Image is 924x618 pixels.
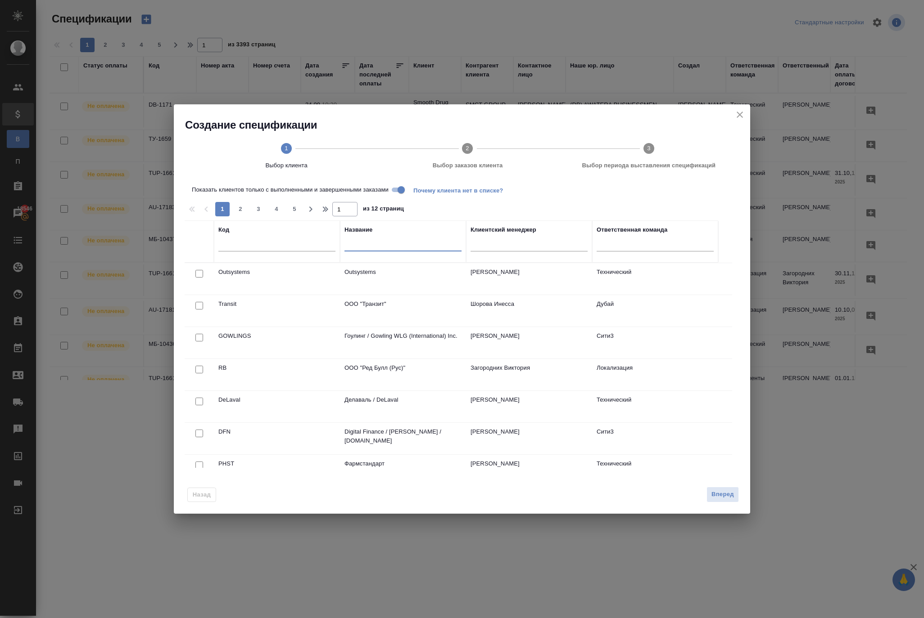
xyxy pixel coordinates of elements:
[344,300,462,309] p: ООО "Транзит"
[214,263,340,295] td: Outsystems
[344,427,462,445] p: Digital Finance / [PERSON_NAME] / [DOMAIN_NAME]
[214,295,340,327] td: Transit
[251,202,266,216] button: 3
[466,295,592,327] td: Шорова Инесса
[733,108,747,121] button: close
[647,145,650,152] text: 3
[466,145,469,152] text: 2
[218,225,229,234] div: Код
[562,161,736,170] span: Выбор периода выставления спецификаций
[380,161,554,170] span: Выбор заказов клиента
[192,185,389,194] span: Показать клиентов только с выполненными и завершенными заказами
[363,203,404,216] span: из 12 страниц
[269,202,284,216] button: 4
[466,423,592,454] td: [PERSON_NAME]
[214,327,340,358] td: GOWLINGS
[466,263,592,295] td: [PERSON_NAME]
[592,455,718,486] td: Технический
[707,487,739,502] button: Вперед
[287,205,302,214] span: 5
[199,161,373,170] span: Выбор клиента
[592,359,718,390] td: Локализация
[592,295,718,327] td: Дубай
[214,423,340,454] td: DFN
[344,395,462,404] p: Делаваль / DeLaval
[251,205,266,214] span: 3
[592,391,718,422] td: Технический
[269,205,284,214] span: 4
[592,263,718,295] td: Технический
[597,225,667,234] div: Ответственная команда
[287,202,302,216] button: 5
[466,455,592,486] td: [PERSON_NAME]
[471,225,536,234] div: Клиентский менеджер
[592,423,718,454] td: Сити3
[344,459,462,468] p: Фармстандарт
[185,118,750,132] h2: Создание спецификации
[466,391,592,422] td: [PERSON_NAME]
[344,225,372,234] div: Название
[711,489,734,500] span: Вперед
[592,327,718,358] td: Сити3
[214,455,340,486] td: PHST
[214,359,340,390] td: RB
[233,205,248,214] span: 2
[233,202,248,216] button: 2
[344,363,462,372] p: ООО "Ред Булл (Рус)"
[413,186,510,193] span: Почему клиента нет в списке?
[466,327,592,358] td: [PERSON_NAME]
[344,331,462,340] p: Гоулинг / Gowling WLG (International) Inc.
[344,268,462,277] p: Outsystems
[285,145,288,152] text: 1
[214,391,340,422] td: DeLaval
[466,359,592,390] td: Загородних Виктория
